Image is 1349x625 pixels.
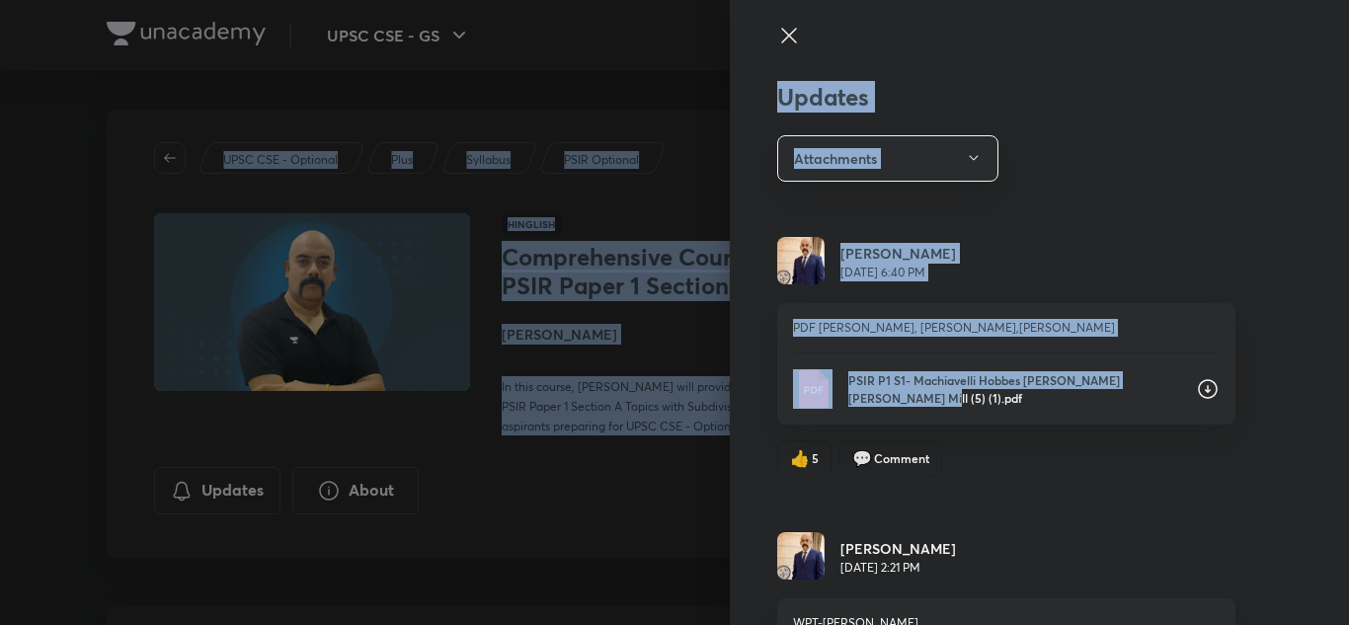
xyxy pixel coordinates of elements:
[812,449,819,467] span: 5
[852,449,872,467] span: comment
[790,449,810,467] span: like
[840,559,956,577] p: [DATE] 2:21 PM
[777,83,1235,112] h3: Updates
[840,538,956,559] h6: [PERSON_NAME]
[874,449,929,467] span: Comment
[848,371,1180,407] p: PSIR P1 S1- Machiavelli Hobbes [PERSON_NAME] [PERSON_NAME] Mill (5) (1).pdf
[777,532,825,580] img: Avatar
[793,319,1220,337] p: PDF [PERSON_NAME], [PERSON_NAME],[PERSON_NAME]
[840,264,956,281] p: [DATE] 6:40 PM
[777,135,998,182] button: Attachments
[840,243,956,264] h6: [PERSON_NAME]
[793,369,833,409] img: Pdf
[777,237,825,284] img: Avatar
